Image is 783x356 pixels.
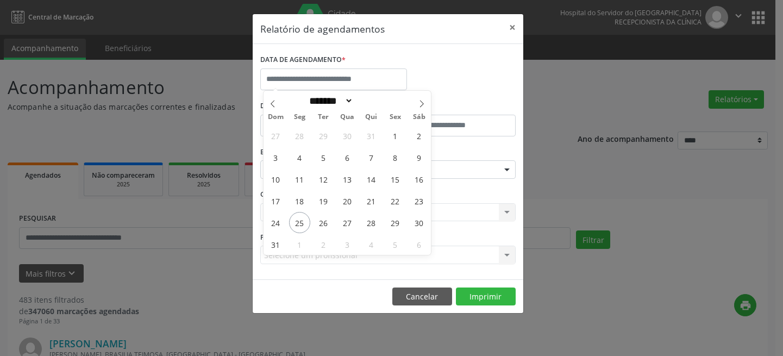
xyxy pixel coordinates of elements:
[502,14,523,41] button: Close
[265,190,286,211] span: Agosto 17, 2025
[361,212,382,233] span: Agosto 28, 2025
[361,147,382,168] span: Agosto 7, 2025
[305,95,353,107] select: Month
[260,98,385,115] label: De
[289,125,310,146] span: Julho 28, 2025
[260,186,291,203] label: CLÍNICA
[384,168,405,190] span: Agosto 15, 2025
[265,125,286,146] span: Julho 27, 2025
[313,125,334,146] span: Julho 29, 2025
[408,147,429,168] span: Agosto 9, 2025
[407,114,431,121] span: Sáb
[289,168,310,190] span: Agosto 11, 2025
[337,168,358,190] span: Agosto 13, 2025
[384,212,405,233] span: Agosto 29, 2025
[313,212,334,233] span: Agosto 26, 2025
[260,22,385,36] h5: Relatório de agendamentos
[335,114,359,121] span: Qua
[313,190,334,211] span: Agosto 19, 2025
[289,212,310,233] span: Agosto 25, 2025
[311,114,335,121] span: Ter
[361,168,382,190] span: Agosto 14, 2025
[361,125,382,146] span: Julho 31, 2025
[260,52,346,68] label: DATA DE AGENDAMENTO
[383,114,407,121] span: Sex
[260,144,311,161] label: ESPECIALIDADE
[337,190,358,211] span: Agosto 20, 2025
[260,229,309,246] label: PROFISSIONAL
[384,234,405,255] span: Setembro 5, 2025
[337,147,358,168] span: Agosto 6, 2025
[289,234,310,255] span: Setembro 1, 2025
[265,212,286,233] span: Agosto 24, 2025
[408,212,429,233] span: Agosto 30, 2025
[289,190,310,211] span: Agosto 18, 2025
[313,147,334,168] span: Agosto 5, 2025
[289,147,310,168] span: Agosto 4, 2025
[384,190,405,211] span: Agosto 22, 2025
[337,234,358,255] span: Setembro 3, 2025
[264,114,287,121] span: Dom
[384,125,405,146] span: Agosto 1, 2025
[359,114,383,121] span: Qui
[408,168,429,190] span: Agosto 16, 2025
[313,168,334,190] span: Agosto 12, 2025
[353,95,389,107] input: Year
[456,288,516,306] button: Imprimir
[391,98,516,115] label: ATÉ
[361,234,382,255] span: Setembro 4, 2025
[265,234,286,255] span: Agosto 31, 2025
[265,147,286,168] span: Agosto 3, 2025
[392,288,452,306] button: Cancelar
[265,168,286,190] span: Agosto 10, 2025
[337,125,358,146] span: Julho 30, 2025
[408,125,429,146] span: Agosto 2, 2025
[361,190,382,211] span: Agosto 21, 2025
[384,147,405,168] span: Agosto 8, 2025
[408,234,429,255] span: Setembro 6, 2025
[313,234,334,255] span: Setembro 2, 2025
[287,114,311,121] span: Seg
[337,212,358,233] span: Agosto 27, 2025
[408,190,429,211] span: Agosto 23, 2025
